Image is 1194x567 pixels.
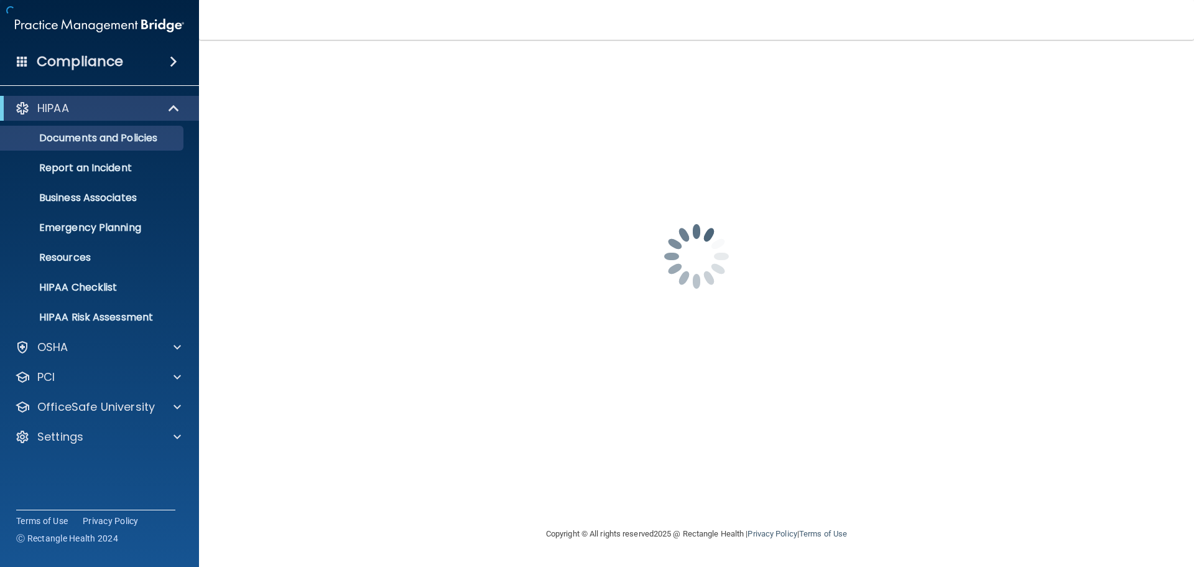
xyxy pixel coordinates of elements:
[8,162,178,174] p: Report an Incident
[799,529,847,538] a: Terms of Use
[37,370,55,385] p: PCI
[37,340,68,355] p: OSHA
[16,532,118,545] span: Ⓒ Rectangle Health 2024
[634,194,759,319] img: spinner.e123f6fc.gif
[37,400,155,415] p: OfficeSafe University
[8,251,178,264] p: Resources
[15,370,181,385] a: PCI
[15,101,180,116] a: HIPAA
[37,53,123,70] h4: Compliance
[37,429,83,444] p: Settings
[8,192,178,204] p: Business Associates
[8,281,178,294] p: HIPAA Checklist
[83,515,139,527] a: Privacy Policy
[16,515,68,527] a: Terms of Use
[15,13,184,38] img: PMB logo
[15,429,181,444] a: Settings
[37,101,69,116] p: HIPAA
[15,340,181,355] a: OSHA
[15,400,181,415] a: OfficeSafe University
[8,132,178,144] p: Documents and Policies
[8,311,178,324] p: HIPAA Risk Assessment
[747,529,797,538] a: Privacy Policy
[8,222,178,234] p: Emergency Planning
[470,514,923,554] div: Copyright © All rights reserved 2025 @ Rectangle Health | |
